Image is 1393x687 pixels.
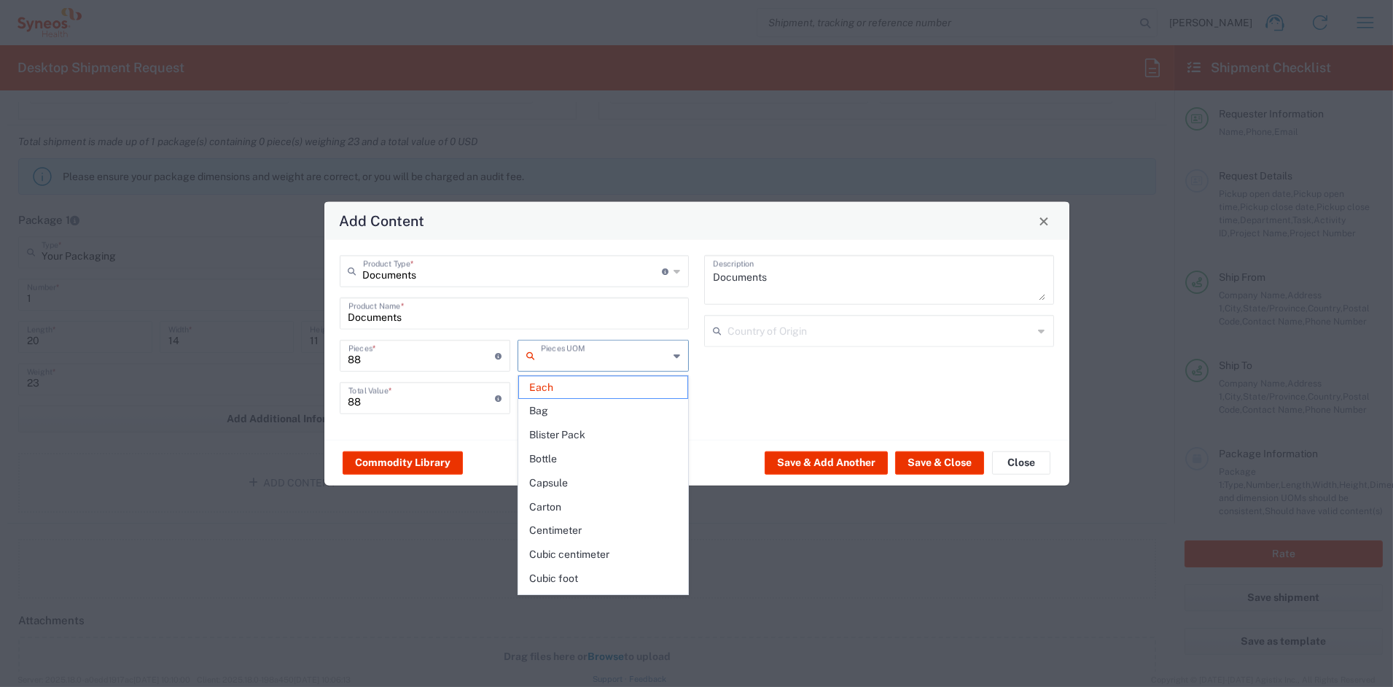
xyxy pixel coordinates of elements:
span: Cubic foot [519,567,687,590]
button: Close [1034,211,1054,231]
button: Save & Close [895,451,984,474]
span: Carton [519,496,687,519]
button: Save & Add Another [765,451,888,474]
span: Blister Pack [519,424,687,446]
span: Cubic centimeter [519,543,687,566]
span: Centimeter [519,519,687,542]
span: Capsule [519,472,687,494]
span: Bottle [519,448,687,470]
button: Commodity Library [343,451,463,474]
button: Close [992,451,1050,474]
span: Cubic meter [519,591,687,614]
h4: Add Content [339,210,424,231]
span: Bag [519,400,687,422]
span: Each [519,376,687,399]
